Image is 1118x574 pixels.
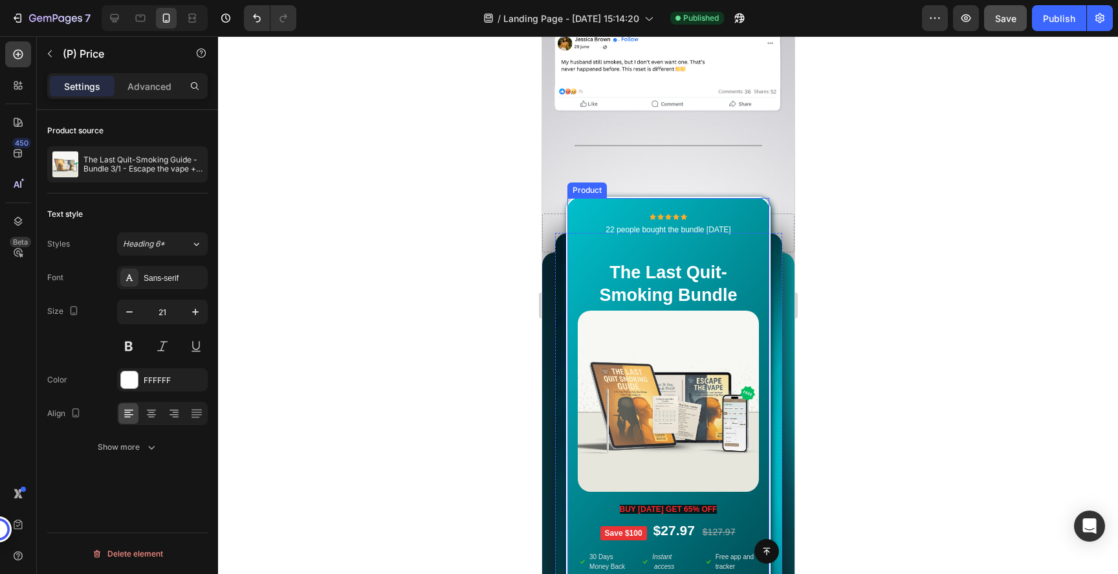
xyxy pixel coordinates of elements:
div: Size [47,303,82,320]
iframe: Design area [542,36,795,574]
div: Publish [1043,12,1075,25]
div: Show more [98,441,158,454]
p: 7 [85,10,91,26]
div: Product source [47,125,104,137]
button: Save [984,5,1027,31]
div: Open Intercom Messenger [1074,511,1105,542]
button: Heading 6* [117,232,208,256]
div: FFFFFF [144,375,204,386]
button: Show more [47,436,208,459]
div: Font [47,272,63,283]
button: 7 [5,5,96,31]
span: / [498,12,501,25]
span: Published [683,12,719,24]
div: Styles [47,238,70,250]
div: Undo/Redo [244,5,296,31]
span: Landing Page - [DATE] 15:14:20 [503,12,639,25]
div: Beta [10,237,31,247]
span: Heading 6* [123,238,165,250]
p: Advanced [127,80,171,93]
div: Color [47,374,67,386]
img: product feature img [52,151,78,177]
div: 450 [12,138,31,148]
p: Settings [64,80,100,93]
button: Delete element [47,544,208,564]
p: The Last Quit-Smoking Guide - Bundle 3/1 - Escape the vape + 21-day Tracker [83,155,203,173]
div: Align [47,405,83,423]
div: Text style [47,208,83,220]
div: Delete element [92,546,163,562]
p: (P) Price [63,46,173,61]
span: Save [995,13,1016,24]
div: Sans-serif [144,272,204,284]
button: Publish [1032,5,1086,31]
